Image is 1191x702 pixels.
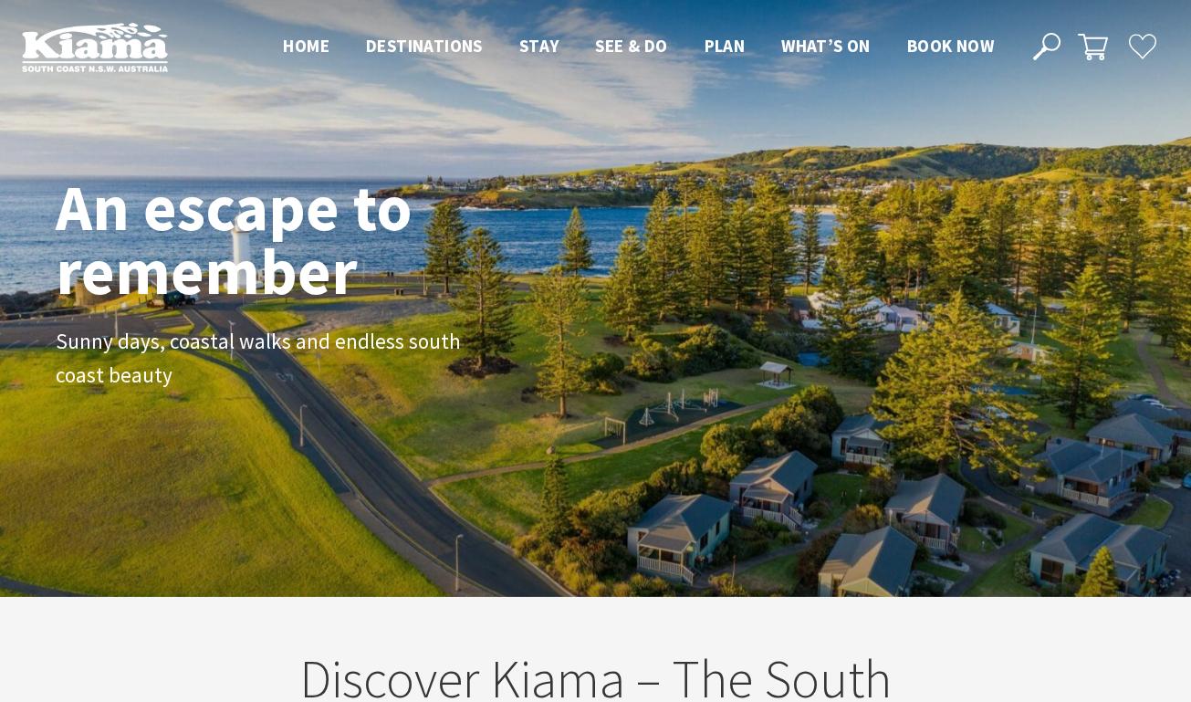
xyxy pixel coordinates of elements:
span: Plan [705,35,746,57]
span: Home [283,35,329,57]
span: Book now [907,35,994,57]
span: See & Do [595,35,667,57]
span: Stay [519,35,559,57]
p: Sunny days, coastal walks and endless south coast beauty [56,325,466,393]
nav: Main Menu [265,32,1012,62]
h1: An escape to remember [56,175,558,303]
span: What’s On [781,35,871,57]
img: Kiama Logo [22,22,168,72]
span: Destinations [366,35,483,57]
